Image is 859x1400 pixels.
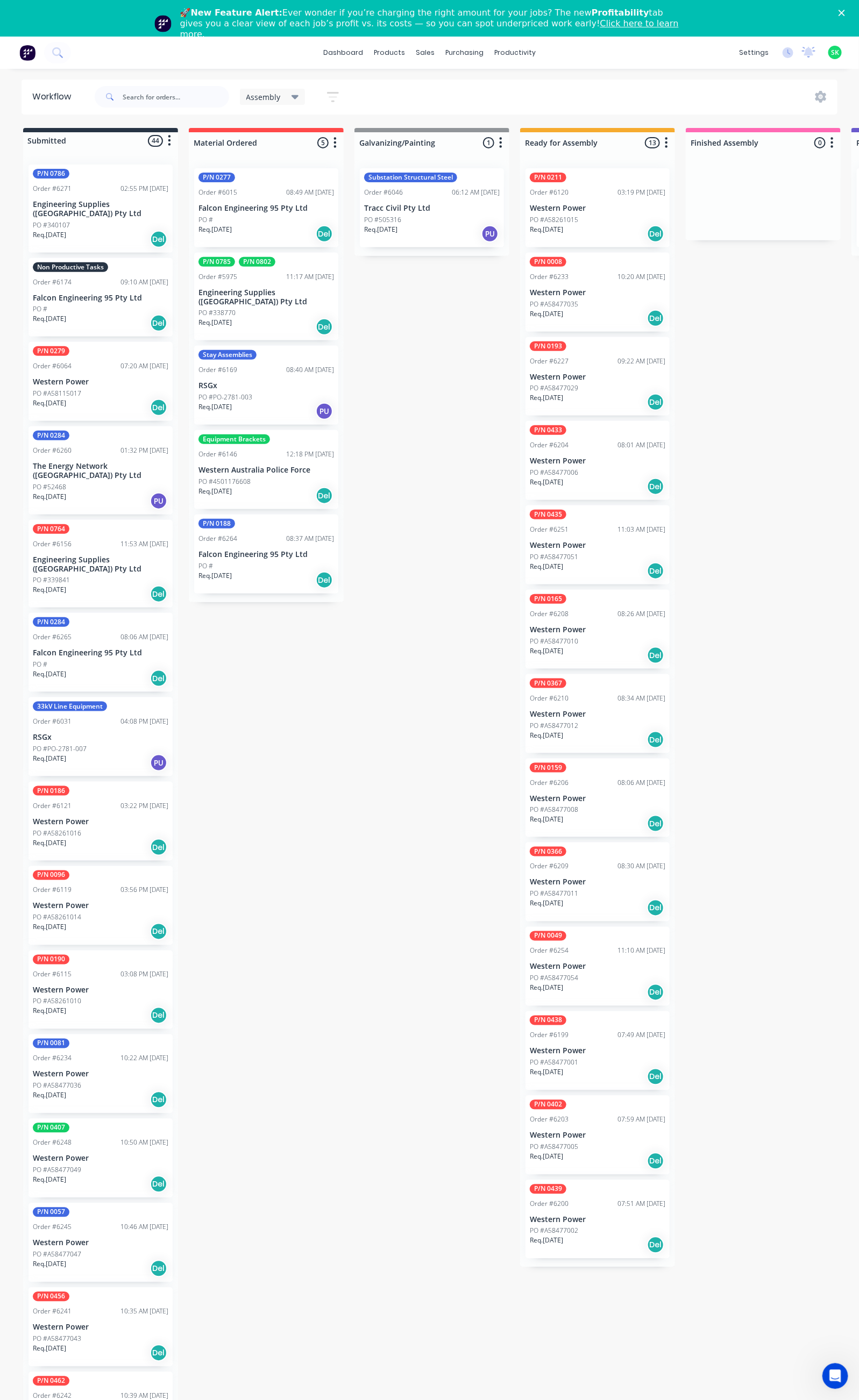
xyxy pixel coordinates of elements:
div: P/N 0190Order #611503:08 PM [DATE]Western PowerPO #A58261010Req.[DATE]Del [29,951,173,1030]
div: P/N 0284 [33,431,69,440]
div: P/N 0186 [33,786,69,796]
div: 11:03 AM [DATE] [617,525,665,534]
div: Equipment Brackets [198,434,270,444]
div: P/N 0402Order #620307:59 AM [DATE]Western PowerPO #A58477005Req.[DATE]Del [526,1096,670,1175]
div: 10:46 AM [DATE] [120,1223,168,1232]
p: Western Power [530,1216,665,1225]
div: Del [647,899,664,917]
p: Western Power [33,1154,168,1163]
div: PU [316,403,333,420]
div: P/N 0785P/N 0802Order #597511:17 AM [DATE]Engineering Supplies ([GEOGRAPHIC_DATA]) Pty LtdPO #338... [194,253,338,341]
p: Engineering Supplies ([GEOGRAPHIC_DATA]) Pty Ltd [33,555,168,574]
p: PO # [198,215,213,225]
p: Req. [DATE] [530,1068,563,1077]
p: PO #A58477036 [33,1081,81,1091]
p: Req. [DATE] [33,398,66,408]
p: Req. [DATE] [33,838,66,848]
p: Western Power [530,962,665,972]
p: PO #340107 [33,220,70,230]
p: Falcon Engineering 95 Pty Ltd [33,648,168,658]
div: Del [647,647,664,664]
p: PO #4501176608 [198,477,251,487]
p: PO #A58477001 [530,1058,578,1068]
div: Del [316,225,333,242]
p: Req. [DATE] [364,225,397,234]
div: 03:08 PM [DATE] [120,970,168,980]
p: Western Power [530,373,665,382]
div: Del [647,1068,664,1085]
div: P/N 0277 [198,173,235,182]
div: P/N 0008Order #623310:20 AM [DATE]Western PowerPO #A58477035Req.[DATE]Del [526,253,670,332]
div: Del [150,1260,167,1277]
div: P/N 0277Order #601508:49 AM [DATE]Falcon Engineering 95 Pty LtdPO #Req.[DATE]Del [194,168,338,247]
div: P/N 0057Order #624510:46 AM [DATE]Western PowerPO #A58477047Req.[DATE]Del [29,1203,173,1282]
div: 08:37 AM [DATE] [286,534,334,544]
p: Req. [DATE] [198,487,232,496]
div: P/N 0279 [33,346,69,356]
p: PO # [33,660,47,669]
div: Order #6265 [33,632,72,642]
div: Close [839,10,849,16]
div: Order #6248 [33,1138,72,1148]
div: P/N 0764 [33,524,69,534]
div: P/N 0284Order #626001:32 PM [DATE]The Energy Network ([GEOGRAPHIC_DATA]) Pty LtdPO #52468Req.[DAT... [29,426,173,515]
p: Western Power [530,204,665,213]
p: Req. [DATE] [33,230,66,240]
div: 07:20 AM [DATE] [120,361,168,371]
div: 08:40 AM [DATE] [286,365,334,375]
p: Req. [DATE] [33,314,66,324]
div: P/N 0211Order #612003:19 PM [DATE]Western PowerPO #A58261015Req.[DATE]Del [526,168,670,247]
div: 11:53 AM [DATE] [120,539,168,549]
div: P/N 0081Order #623410:22 AM [DATE]Western PowerPO #A58477036Req.[DATE]Del [29,1034,173,1113]
p: Req. [DATE] [198,402,232,412]
div: settings [734,45,774,61]
div: 12:18 PM [DATE] [286,449,334,459]
div: P/N 0439 [530,1184,566,1194]
p: Western Power [33,986,168,995]
div: Del [150,231,167,248]
div: 08:30 AM [DATE] [617,862,665,872]
p: PO #A58477051 [530,552,578,562]
div: P/N 0366Order #620908:30 AM [DATE]Western PowerPO #A58477011Req.[DATE]Del [526,842,670,922]
p: Western Power [33,1323,168,1332]
div: P/N 0049Order #625411:10 AM [DATE]Western PowerPO #A58477054Req.[DATE]Del [526,927,670,1006]
p: PO #52468 [33,482,66,492]
div: P/N 0456 [33,1292,69,1302]
div: sales [410,45,440,61]
p: Western Power [33,902,168,911]
p: Engineering Supplies ([GEOGRAPHIC_DATA]) Pty Ltd [33,200,168,218]
div: P/N 0786 [33,169,69,178]
div: 11:10 AM [DATE] [617,946,665,956]
div: 02:55 PM [DATE] [120,184,168,194]
div: P/N 0402 [530,1100,566,1110]
div: Del [647,815,664,832]
p: Req. [DATE] [33,585,66,595]
div: 10:35 AM [DATE] [120,1307,168,1317]
div: P/N 0366 [530,847,566,856]
p: PO #A58115017 [33,389,81,398]
p: Req. [DATE] [530,562,563,572]
div: 07:51 AM [DATE] [617,1199,665,1209]
p: PO #A58477008 [530,805,578,815]
div: Order #6227 [530,356,569,366]
p: Req. [DATE] [33,1091,66,1101]
p: PO # [198,561,213,571]
p: PO #A58477047 [33,1250,81,1260]
div: 07:59 AM [DATE] [617,1115,665,1125]
p: Req. [DATE] [530,1152,563,1162]
div: Del [150,585,167,603]
div: 🚀 Ever wonder if you’re charging the right amount for your jobs? The new tab gives you a clear vi... [180,8,688,40]
p: Req. [DATE] [530,646,563,656]
div: 09:10 AM [DATE] [120,277,168,287]
div: Del [647,731,664,748]
p: PO # [33,304,47,314]
input: Search for orders... [123,86,229,108]
div: PU [481,225,499,242]
div: Stay AssembliesOrder #616908:40 AM [DATE]RSGxPO #PO-2781-003Req.[DATE]PU [194,346,338,425]
div: 08:01 AM [DATE] [617,440,665,450]
div: Del [150,839,167,856]
div: 10:22 AM [DATE] [120,1054,168,1063]
div: P/N 0438 [530,1016,566,1025]
img: Profile image for Team [154,15,172,32]
a: Click here to learn more. [180,18,679,39]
